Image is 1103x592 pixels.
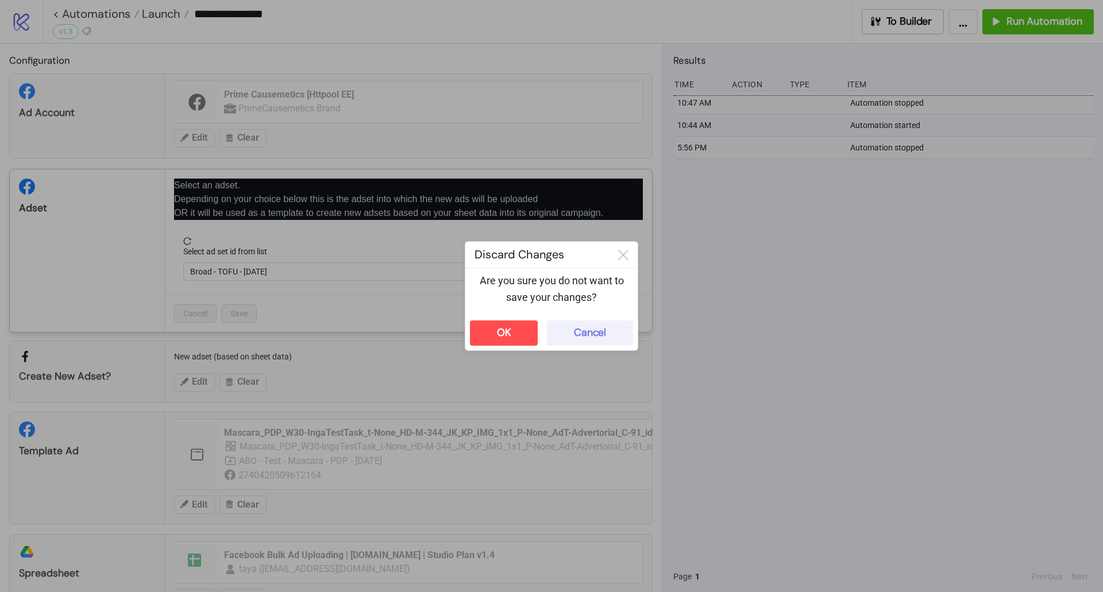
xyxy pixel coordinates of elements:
[497,326,511,339] div: OK
[475,273,628,305] p: Are you sure you do not want to save your changes?
[470,320,538,346] button: OK
[547,320,633,346] button: Cancel
[574,326,606,339] div: Cancel
[465,242,609,268] div: Discard Changes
